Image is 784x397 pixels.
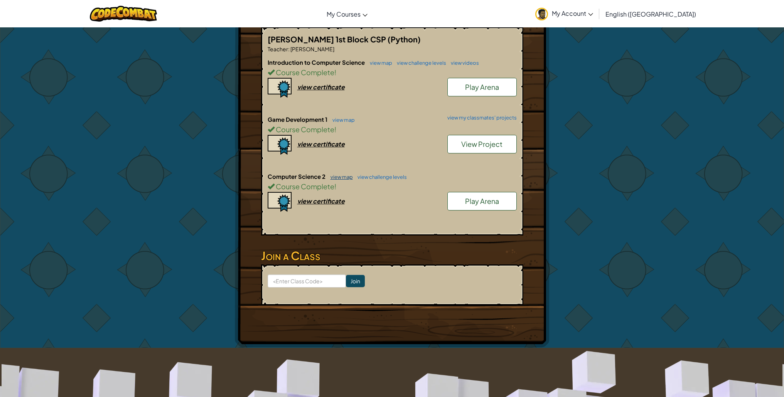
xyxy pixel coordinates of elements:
img: certificate-icon.png [268,192,292,212]
span: Course Complete [275,182,334,191]
span: View Project [461,140,502,148]
a: view my classmates' projects [443,115,517,120]
span: Game Development 1 [268,116,329,123]
span: My Account [552,9,593,17]
h3: Join a Class [261,247,523,264]
span: : [288,45,290,52]
span: ! [334,125,336,134]
span: Course Complete [275,125,334,134]
span: English ([GEOGRAPHIC_DATA]) [605,10,696,18]
span: Play Arena [465,82,499,91]
span: Introduction to Computer Science [268,59,366,66]
input: Join [346,275,365,287]
img: certificate-icon.png [268,78,292,98]
img: CodeCombat logo [90,6,157,22]
input: <Enter Class Code> [268,274,346,288]
a: My Courses [323,3,371,24]
a: view map [327,174,353,180]
span: [PERSON_NAME] [290,45,334,52]
a: view map [366,60,392,66]
span: My Courses [327,10,361,18]
a: view map [329,117,355,123]
span: ! [334,182,336,191]
a: view certificate [268,83,345,91]
span: Teacher [268,45,288,52]
span: [PERSON_NAME] 1st Block CSP [268,34,388,44]
a: view challenge levels [393,60,446,66]
a: My Account [531,2,597,26]
img: avatar [535,8,548,20]
a: view certificate [268,197,345,205]
span: Computer Science 2 [268,173,327,180]
span: Course Complete [275,68,334,77]
a: view challenge levels [354,174,407,180]
img: certificate-icon.png [268,135,292,155]
div: view certificate [297,140,345,148]
a: English ([GEOGRAPHIC_DATA]) [602,3,700,24]
div: view certificate [297,83,345,91]
span: (Python) [388,34,421,44]
span: ! [334,68,336,77]
span: Play Arena [465,197,499,205]
a: view videos [447,60,479,66]
div: view certificate [297,197,345,205]
a: view certificate [268,140,345,148]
